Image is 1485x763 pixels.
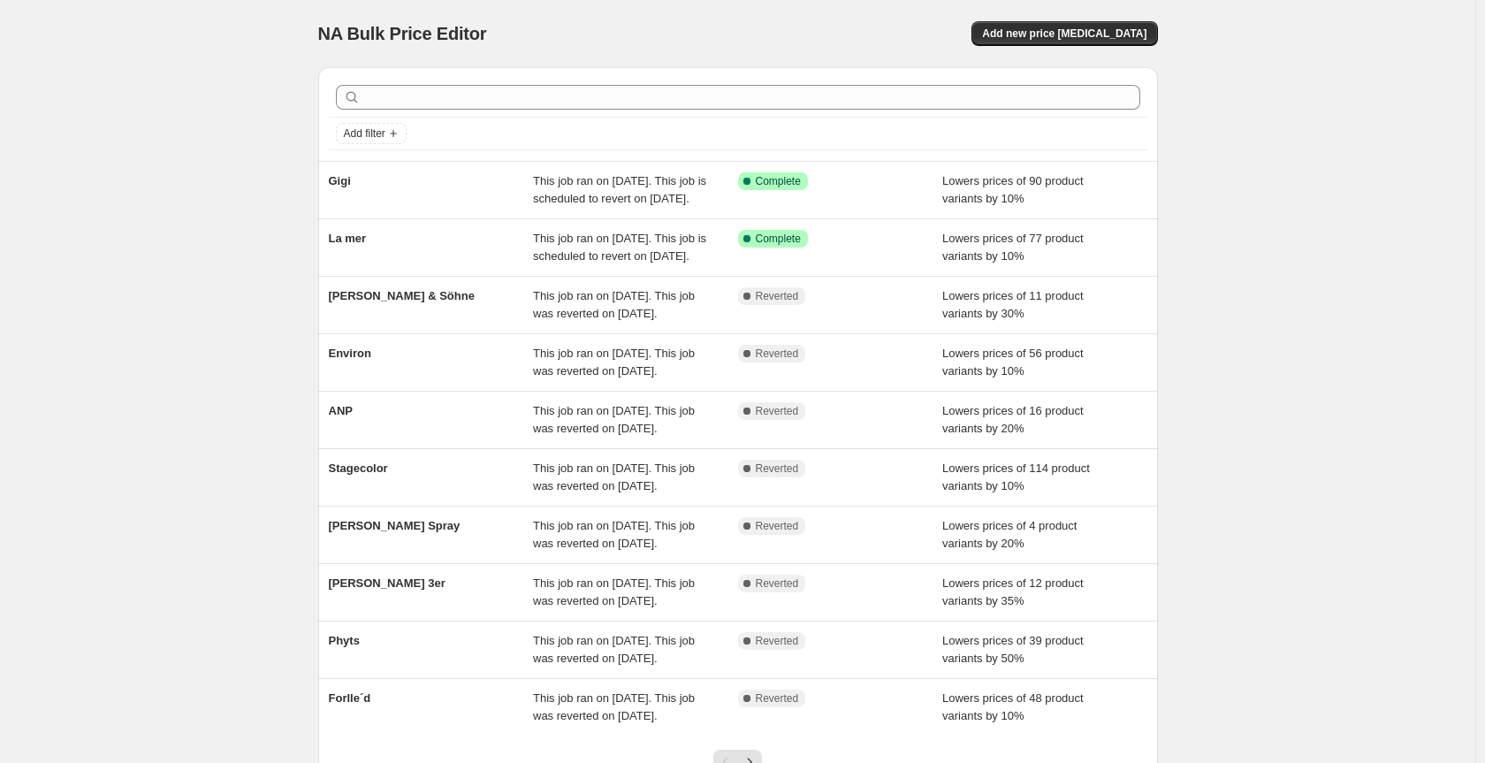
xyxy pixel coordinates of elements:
[533,462,695,492] span: This job ran on [DATE]. This job was reverted on [DATE].
[533,634,695,665] span: This job ran on [DATE]. This job was reverted on [DATE].
[756,289,799,303] span: Reverted
[329,232,367,245] span: La mer
[971,21,1157,46] button: Add new price [MEDICAL_DATA]
[329,519,461,532] span: [PERSON_NAME] Spray
[318,24,487,43] span: NA Bulk Price Editor
[533,174,706,205] span: This job ran on [DATE]. This job is scheduled to revert on [DATE].
[756,347,799,361] span: Reverted
[533,404,695,435] span: This job ran on [DATE]. This job was reverted on [DATE].
[982,27,1146,41] span: Add new price [MEDICAL_DATA]
[942,691,1084,722] span: Lowers prices of 48 product variants by 10%
[756,691,799,706] span: Reverted
[756,174,801,188] span: Complete
[533,347,695,378] span: This job ran on [DATE]. This job was reverted on [DATE].
[533,289,695,320] span: This job ran on [DATE]. This job was reverted on [DATE].
[942,519,1077,550] span: Lowers prices of 4 product variants by 20%
[329,576,445,590] span: [PERSON_NAME] 3er
[533,232,706,263] span: This job ran on [DATE]. This job is scheduled to revert on [DATE].
[329,634,360,647] span: Phyts
[756,634,799,648] span: Reverted
[329,691,371,705] span: Forlle´d
[942,289,1084,320] span: Lowers prices of 11 product variants by 30%
[942,634,1084,665] span: Lowers prices of 39 product variants by 50%
[942,174,1084,205] span: Lowers prices of 90 product variants by 10%
[329,289,475,302] span: [PERSON_NAME] & Söhne
[329,347,371,360] span: Environ
[344,126,385,141] span: Add filter
[756,462,799,476] span: Reverted
[756,576,799,591] span: Reverted
[756,519,799,533] span: Reverted
[329,462,388,475] span: Stagecolor
[533,691,695,722] span: This job ran on [DATE]. This job was reverted on [DATE].
[942,576,1084,607] span: Lowers prices of 12 product variants by 35%
[942,462,1090,492] span: Lowers prices of 114 product variants by 10%
[942,347,1084,378] span: Lowers prices of 56 product variants by 10%
[942,404,1084,435] span: Lowers prices of 16 product variants by 20%
[533,576,695,607] span: This job ran on [DATE]. This job was reverted on [DATE].
[329,174,351,187] span: Gigi
[336,123,407,144] button: Add filter
[329,404,353,417] span: ANP
[756,232,801,246] span: Complete
[942,232,1084,263] span: Lowers prices of 77 product variants by 10%
[756,404,799,418] span: Reverted
[533,519,695,550] span: This job ran on [DATE]. This job was reverted on [DATE].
